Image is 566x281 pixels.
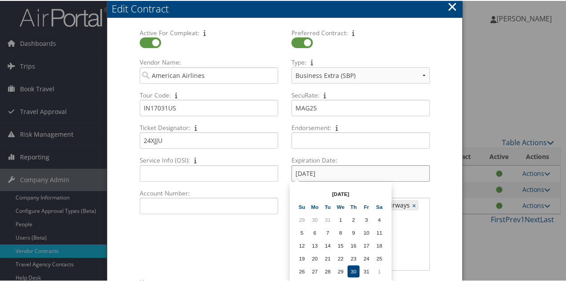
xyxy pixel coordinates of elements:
th: Su [296,200,308,212]
td: 13 [309,239,321,251]
label: Tour Code: [136,90,282,99]
td: 9 [348,226,360,238]
th: [DATE] [309,187,372,199]
td: 10 [360,226,372,238]
input: Ticket Designator: [140,131,278,148]
td: 12 [296,239,308,251]
td: 30 [348,265,360,277]
label: Service Info (OSI): [136,155,282,164]
td: 11 [373,226,385,238]
td: 18 [373,239,385,251]
label: Type: [288,57,433,66]
td: 21 [322,252,334,264]
td: 20 [309,252,321,264]
td: 23 [348,252,360,264]
td: 16 [348,239,360,251]
td: 15 [335,239,347,251]
td: 1 [335,213,347,225]
td: 5 [296,226,308,238]
th: We [335,200,347,212]
th: Fr [360,200,372,212]
label: Account Number: [136,188,282,197]
label: Active For Compleat: [136,28,282,37]
label: SecuRate: [288,90,433,99]
input: Vendor Name: [140,66,278,83]
td: 27 [309,265,321,277]
td: 19 [296,252,308,264]
th: Mo [309,200,321,212]
td: 25 [373,252,385,264]
td: 14 [322,239,334,251]
input: Endorsement: [291,131,430,148]
label: Endorsement: [288,122,433,131]
th: Sa [373,200,385,212]
td: 28 [322,265,334,277]
div: Edit Contract [112,1,462,15]
input: Account Number: [140,197,278,213]
td: 29 [335,265,347,277]
td: 17 [360,239,372,251]
a: × [412,200,418,209]
label: Preferred Contract: [288,28,433,37]
td: 30 [309,213,321,225]
td: 1 [373,265,385,277]
td: 6 [309,226,321,238]
th: Th [348,200,360,212]
td: 3 [360,213,372,225]
td: 22 [335,252,347,264]
td: 4 [373,213,385,225]
input: Expiration Date: [291,164,430,181]
td: 29 [296,213,308,225]
td: 31 [360,265,372,277]
td: 26 [296,265,308,277]
input: SecuRate: [291,99,430,115]
input: Tour Code: [140,99,278,115]
td: 24 [360,252,372,264]
td: 8 [335,226,347,238]
label: Expiration Date: [288,155,433,164]
td: 2 [348,213,360,225]
label: Applies to: [288,188,433,197]
label: Vendor Name: [136,57,282,66]
th: Tu [322,200,334,212]
td: 31 [322,213,334,225]
label: Ticket Designator: [136,122,282,131]
input: Service Info (OSI): [140,164,278,181]
select: Type: [291,66,430,83]
td: 7 [322,226,334,238]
